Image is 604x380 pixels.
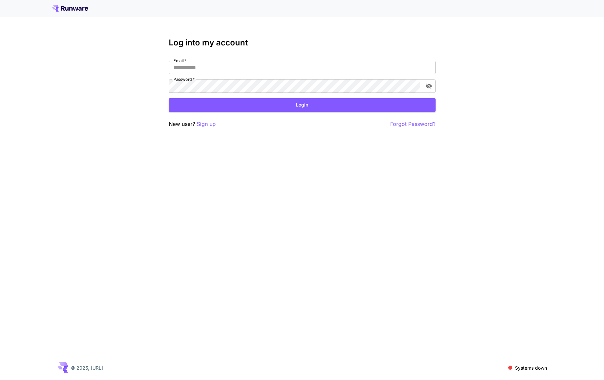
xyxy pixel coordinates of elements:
button: toggle password visibility [423,80,435,92]
label: Password [173,76,195,82]
p: New user? [169,120,216,128]
button: Sign up [197,120,216,128]
label: Email [173,58,186,63]
button: Login [169,98,436,112]
h3: Log into my account [169,38,436,47]
p: Systems down [515,364,547,371]
button: Forgot Password? [390,120,436,128]
p: © 2025, [URL] [71,364,103,371]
